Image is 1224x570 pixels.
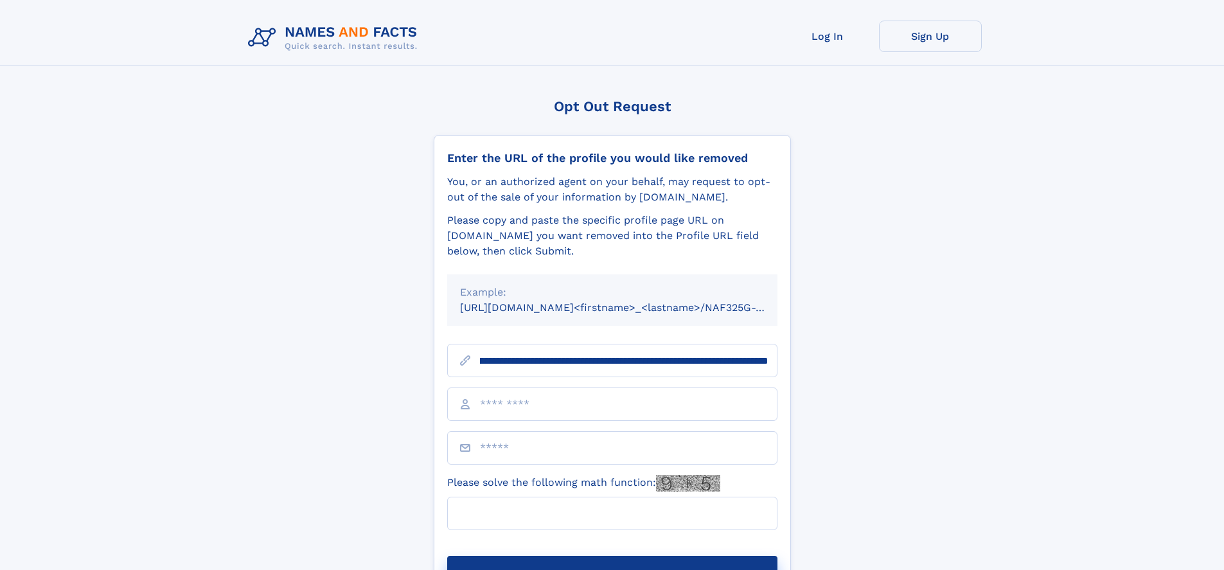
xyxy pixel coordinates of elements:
[447,151,777,165] div: Enter the URL of the profile you would like removed
[434,98,791,114] div: Opt Out Request
[243,21,428,55] img: Logo Names and Facts
[447,475,720,492] label: Please solve the following math function:
[879,21,982,52] a: Sign Up
[447,213,777,259] div: Please copy and paste the specific profile page URL on [DOMAIN_NAME] you want removed into the Pr...
[460,301,802,314] small: [URL][DOMAIN_NAME]<firstname>_<lastname>/NAF325G-xxxxxxxx
[460,285,765,300] div: Example:
[776,21,879,52] a: Log In
[447,174,777,205] div: You, or an authorized agent on your behalf, may request to opt-out of the sale of your informatio...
